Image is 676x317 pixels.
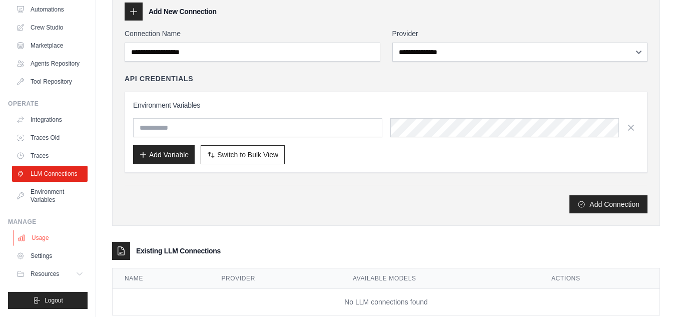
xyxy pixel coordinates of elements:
[125,74,193,84] h4: API Credentials
[209,268,341,289] th: Provider
[31,270,59,278] span: Resources
[12,2,88,18] a: Automations
[392,29,648,39] label: Provider
[12,74,88,90] a: Tool Repository
[8,218,88,226] div: Manage
[113,289,659,315] td: No LLM connections found
[113,268,209,289] th: Name
[12,184,88,208] a: Environment Variables
[45,296,63,304] span: Logout
[12,20,88,36] a: Crew Studio
[149,7,217,17] h3: Add New Connection
[136,246,221,256] h3: Existing LLM Connections
[125,29,380,39] label: Connection Name
[12,112,88,128] a: Integrations
[133,100,639,110] h3: Environment Variables
[12,38,88,54] a: Marketplace
[12,248,88,264] a: Settings
[8,100,88,108] div: Operate
[12,166,88,182] a: LLM Connections
[13,230,89,246] a: Usage
[133,145,195,164] button: Add Variable
[539,268,659,289] th: Actions
[201,145,285,164] button: Switch to Bulk View
[12,148,88,164] a: Traces
[569,195,647,213] button: Add Connection
[12,266,88,282] button: Resources
[8,292,88,309] button: Logout
[12,130,88,146] a: Traces Old
[12,56,88,72] a: Agents Repository
[341,268,539,289] th: Available Models
[217,150,278,160] span: Switch to Bulk View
